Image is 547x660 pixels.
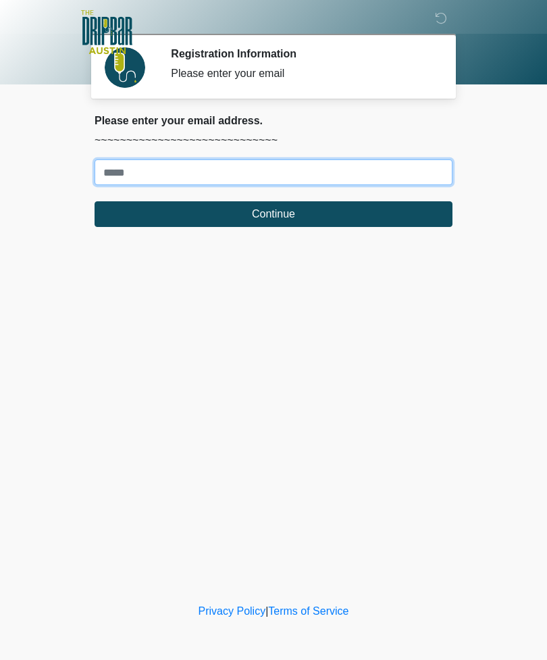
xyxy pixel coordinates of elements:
img: The DRIPBaR - Austin The Domain Logo [81,10,132,54]
h2: Please enter your email address. [95,114,452,127]
a: | [265,605,268,617]
div: Please enter your email [171,66,432,82]
p: ~~~~~~~~~~~~~~~~~~~~~~~~~~~~~ [95,132,452,149]
a: Privacy Policy [199,605,266,617]
button: Continue [95,201,452,227]
img: Agent Avatar [105,47,145,88]
a: Terms of Service [268,605,348,617]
